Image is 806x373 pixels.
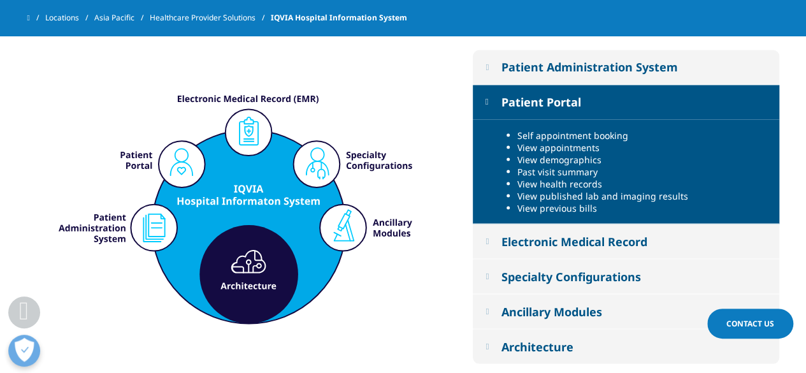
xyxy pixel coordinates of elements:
button: Patient Administration System [473,50,779,84]
button: Patient Portal [473,85,779,119]
div: Patient Portal [501,94,580,110]
div: Specialty Configurations [501,268,640,284]
li: View demographics [517,153,770,165]
button: Ancillary Modules [473,294,779,328]
div: Architecture [501,339,573,354]
button: Specialty Configurations [473,259,779,293]
li: View appointments [517,141,770,153]
li: Past visit summary [517,165,770,177]
a: Locations [45,6,94,29]
button: Open Preferences [8,335,40,367]
li: View published lab and imaging results [517,189,770,201]
li: Self appointment booking [517,129,770,141]
div: Patient Administration System [501,59,677,75]
li: View previous bills [517,201,770,214]
span: Contact Us [726,318,774,329]
a: Healthcare Provider Solutions [150,6,271,29]
button: Electronic Medical Record [473,224,779,258]
a: Asia Pacific [94,6,150,29]
button: Architecture [473,329,779,363]
li: View health records [517,177,770,189]
a: Contact Us [707,309,793,339]
span: IQVIA Hospital Information System [271,6,407,29]
div: Ancillary Modules [501,304,601,319]
div: Electronic Medical Record [501,233,647,249]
